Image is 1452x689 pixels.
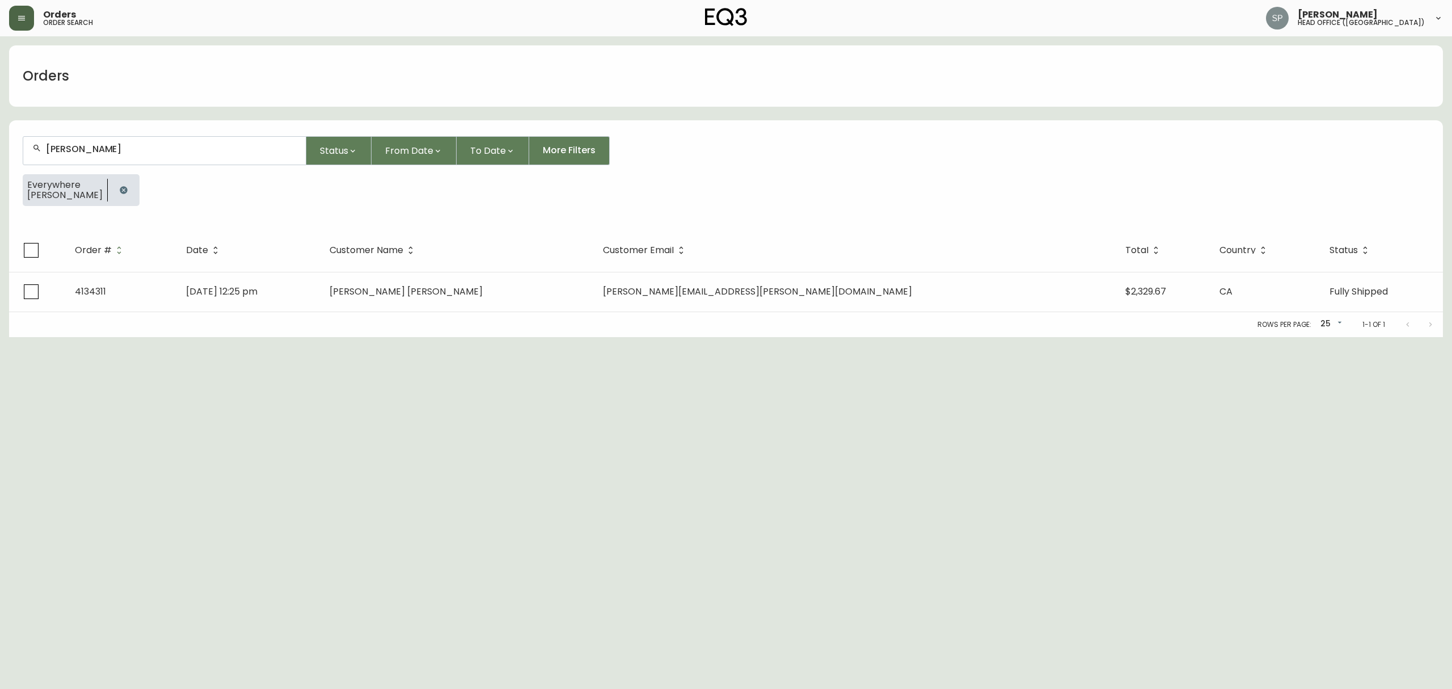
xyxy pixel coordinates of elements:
button: To Date [457,136,529,165]
span: Date [186,245,223,255]
span: Total [1125,245,1163,255]
span: Everywhere [27,180,103,190]
p: Rows per page: [1257,320,1311,330]
span: [DATE] 12:25 pm [186,285,258,298]
span: Country [1219,245,1270,255]
span: To Date [470,144,506,158]
button: From Date [372,136,457,165]
span: Date [186,247,208,254]
span: [PERSON_NAME] [PERSON_NAME] [330,285,483,298]
span: Customer Name [330,245,418,255]
button: More Filters [529,136,610,165]
img: 0cb179e7bf3690758a1aaa5f0aafa0b4 [1266,7,1289,30]
span: More Filters [543,144,596,157]
span: [PERSON_NAME] [27,190,103,200]
span: From Date [385,144,433,158]
span: [PERSON_NAME][EMAIL_ADDRESS][PERSON_NAME][DOMAIN_NAME] [603,285,912,298]
span: Order # [75,245,126,255]
span: Fully Shipped [1329,285,1388,298]
span: CA [1219,285,1232,298]
span: Country [1219,247,1256,254]
span: Status [320,144,348,158]
span: Customer Email [603,247,674,254]
span: Order # [75,247,112,254]
span: Status [1329,247,1358,254]
h5: order search [43,19,93,26]
div: 25 [1316,315,1344,334]
span: Total [1125,247,1149,254]
span: Orders [43,10,76,19]
h5: head office ([GEOGRAPHIC_DATA]) [1298,19,1425,26]
span: 4134311 [75,285,106,298]
button: Status [306,136,372,165]
input: Search [46,144,297,154]
img: logo [705,8,747,26]
span: Customer Name [330,247,403,254]
h1: Orders [23,66,69,86]
p: 1-1 of 1 [1362,320,1385,330]
span: $2,329.67 [1125,285,1166,298]
span: [PERSON_NAME] [1298,10,1378,19]
span: Customer Email [603,245,689,255]
span: Status [1329,245,1373,255]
